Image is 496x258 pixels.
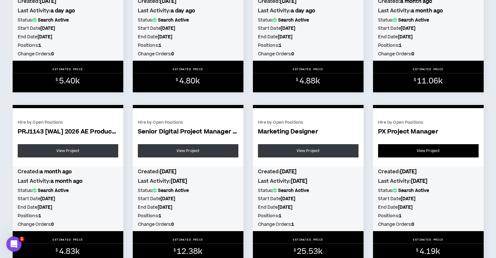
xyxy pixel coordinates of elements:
b: [DATE] [398,34,413,40]
a: View Project [18,144,118,157]
h5: Positions: [18,212,118,219]
h4: Created: [138,168,238,175]
h5: Status: [258,187,358,194]
h5: End Date [378,204,479,211]
p: ESTIMATED PRICE [173,238,203,242]
a: View Project [138,144,238,157]
h5: Status: [18,17,118,24]
b: [DATE] [278,204,293,211]
div: Hire by Open Positions [378,120,479,125]
p: ESTIMATED PRICE [413,67,444,71]
b: 1 [291,221,294,228]
b: [DATE] [398,204,413,211]
h5: Status: [18,187,118,194]
span: 4.83k [59,246,80,257]
h5: Status: [378,17,479,24]
b: a day ago [51,7,75,14]
h4: Created: [18,168,118,175]
b: [DATE] [291,178,308,185]
b: 1 [39,213,41,219]
b: Search Active [398,17,429,23]
p: ESTIMATED PRICE [52,238,83,242]
b: 0 [412,221,414,228]
b: a month ago [51,178,83,185]
b: [DATE] [161,25,175,32]
b: [DATE] [171,178,187,185]
b: Search Active [158,187,189,194]
b: [DATE] [40,25,55,32]
sup: $ [176,77,178,83]
b: 1 [399,42,401,49]
p: ESTIMATED PRICE [293,238,323,242]
b: 1 [159,213,161,219]
b: 0 [291,51,294,57]
h5: Start Date [138,195,238,202]
h5: Status: [378,187,479,194]
h4: Created: [258,168,358,175]
b: [DATE] [38,34,52,40]
span: 25.53k [297,246,322,257]
iframe: Intercom live chat [6,236,21,252]
b: [DATE] [278,34,293,40]
h5: Change Orders: [378,221,479,228]
b: [DATE] [161,196,175,202]
span: Marketing Designer [258,128,358,136]
h5: End Date [18,204,118,211]
h5: End Date [258,204,358,211]
h4: Last Activity: [258,7,358,14]
h5: Change Orders: [378,51,479,58]
a: View Project [378,144,479,157]
sup: $ [294,248,296,253]
b: 1 [279,42,281,49]
span: 12.38k [177,246,202,257]
h5: End Date [258,34,358,40]
b: 0 [412,51,414,57]
b: 0 [51,221,54,228]
div: Hire by Open Positions [18,120,118,125]
span: 1 [19,236,24,242]
b: a day ago [171,7,195,14]
h5: Status: [138,17,238,24]
span: 4.88k [299,76,320,87]
b: [DATE] [40,196,55,202]
b: Search Active [38,17,69,23]
b: Search Active [278,17,309,23]
h4: Last Activity: [258,178,358,185]
b: [DATE] [401,196,416,202]
h5: Positions: [258,42,358,49]
b: 0 [171,51,174,57]
b: [DATE] [411,178,428,185]
h5: Start Date [378,195,479,202]
b: 1 [279,213,281,219]
h5: Start Date [18,195,118,202]
p: ESTIMATED PRICE [413,238,444,242]
sup: $ [174,248,176,253]
b: [DATE] [281,25,296,32]
a: View Project [258,144,358,157]
sup: $ [56,77,58,83]
b: [DATE] [38,204,52,211]
h4: Last Activity: [18,178,118,185]
h5: End Date [18,34,118,40]
b: 0 [171,221,174,228]
h5: Positions: [18,42,118,49]
b: [DATE] [158,204,173,211]
h4: Last Activity: [378,7,479,14]
h5: Positions: [138,212,238,219]
h5: Positions: [378,42,479,49]
h5: Start Date [138,25,238,32]
h5: Positions: [378,212,479,219]
sup: $ [296,77,298,83]
span: 11.06k [417,76,443,87]
sup: $ [416,248,418,253]
h5: End Date [378,34,479,40]
b: 1 [39,42,41,49]
h4: Last Activity: [378,178,479,185]
b: [DATE] [280,168,297,175]
h5: Change Orders: [258,51,358,58]
b: 0 [51,51,54,57]
b: Search Active [158,17,189,23]
b: a month ago [40,168,72,175]
h5: Status: [258,17,358,24]
b: [DATE] [400,168,417,175]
